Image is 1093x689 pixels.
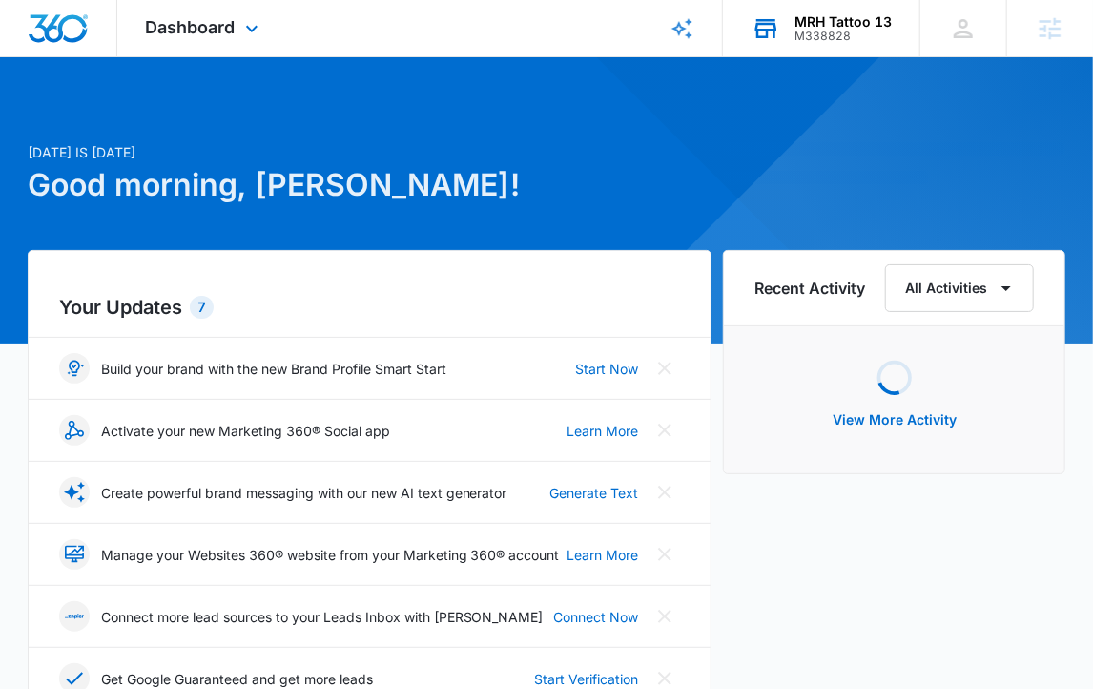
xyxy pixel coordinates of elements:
[101,359,446,379] p: Build your brand with the new Brand Profile Smart Start
[534,669,638,689] a: Start Verification
[101,421,390,441] p: Activate your new Marketing 360® Social app
[146,17,236,37] span: Dashboard
[650,539,680,570] button: Close
[814,397,976,443] button: View More Activity
[567,545,638,565] a: Learn More
[650,601,680,632] button: Close
[28,162,712,208] h1: Good morning, [PERSON_NAME]!
[101,483,507,503] p: Create powerful brand messaging with our new AI text generator
[101,545,560,565] p: Manage your Websites 360® website from your Marketing 360® account
[650,353,680,384] button: Close
[190,296,214,319] div: 7
[794,30,892,43] div: account id
[754,277,865,300] h6: Recent Activity
[650,477,680,508] button: Close
[567,421,638,441] a: Learn More
[794,14,892,30] div: account name
[101,669,373,689] p: Get Google Guaranteed and get more leads
[59,293,681,322] h2: Your Updates
[101,607,544,627] p: Connect more lead sources to your Leads Inbox with [PERSON_NAME]
[885,264,1034,312] button: All Activities
[28,142,712,162] p: [DATE] is [DATE]
[549,483,638,503] a: Generate Text
[650,415,680,446] button: Close
[575,359,638,379] a: Start Now
[553,607,638,627] a: Connect Now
